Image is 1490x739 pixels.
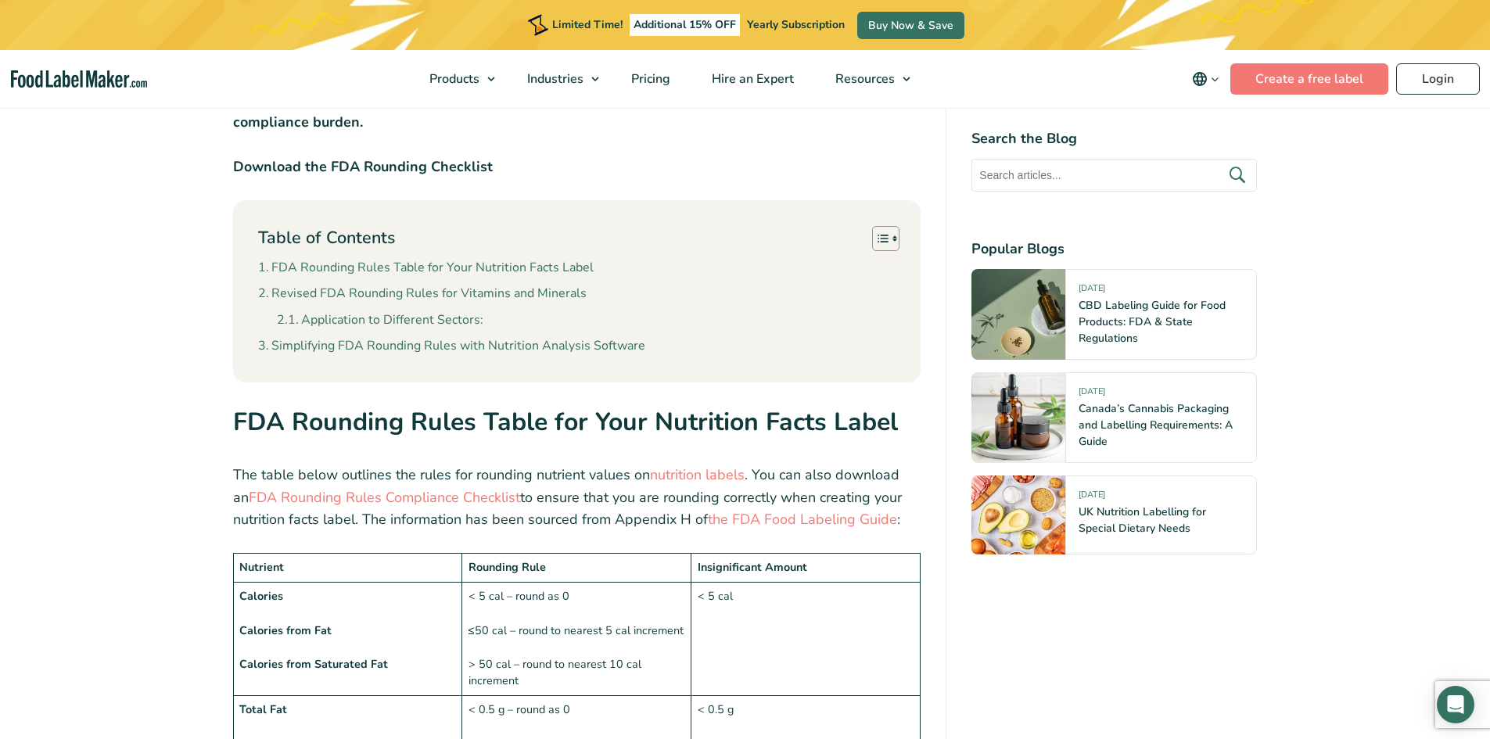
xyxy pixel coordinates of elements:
[552,17,623,32] span: Limited Time!
[1230,63,1388,95] a: Create a free label
[239,656,388,672] strong: Calories from Saturated Fat
[650,465,745,484] a: nutrition labels
[239,701,287,717] strong: Total Fat
[1079,298,1226,346] a: CBD Labeling Guide for Food Products: FDA & State Regulations
[860,225,896,252] a: Toggle Table of Content
[258,284,587,304] a: Revised FDA Rounding Rules for Vitamins and Minerals
[233,405,898,439] strong: FDA Rounding Rules Table for Your Nutrition Facts Label
[1079,386,1105,404] span: [DATE]
[239,588,283,604] strong: Calories
[815,50,918,108] a: Resources
[857,12,964,39] a: Buy Now & Save
[425,70,481,88] span: Products
[258,336,645,357] a: Simplifying FDA Rounding Rules with Nutrition Analysis Software
[1079,489,1105,507] span: [DATE]
[691,583,921,696] td: < 5 cal
[258,226,395,250] p: Table of Contents
[233,157,493,176] strong: Download the FDA Rounding Checklist
[462,583,691,696] td: < 5 cal – round as 0 ≤50 cal – round to nearest 5 cal increment > 50 cal – round to nearest 10 ca...
[507,50,607,108] a: Industries
[1396,63,1480,95] a: Login
[522,70,585,88] span: Industries
[1079,504,1206,536] a: UK Nutrition Labelling for Special Dietary Needs
[971,159,1257,192] input: Search articles...
[277,310,483,331] a: Application to Different Sectors:
[249,488,520,507] a: FDA Rounding Rules Compliance Checklist
[1079,282,1105,300] span: [DATE]
[233,90,874,131] strong: with the support of tools like Food Label Maker to ease the compliance burden.
[409,50,503,108] a: Products
[627,70,672,88] span: Pricing
[469,559,546,575] strong: Rounding Rule
[971,128,1257,149] h4: Search the Blog
[239,622,332,638] strong: Calories from Fat
[691,50,811,108] a: Hire an Expert
[611,50,688,108] a: Pricing
[630,14,740,36] span: Additional 15% OFF
[708,510,897,529] a: the FDA Food Labeling Guide
[1079,401,1233,449] a: Canada’s Cannabis Packaging and Labelling Requirements: A Guide
[747,17,845,32] span: Yearly Subscription
[1437,686,1474,723] div: Open Intercom Messenger
[707,70,795,88] span: Hire an Expert
[239,559,284,575] strong: Nutrient
[698,559,807,575] strong: Insignificant Amount
[831,70,896,88] span: Resources
[971,239,1257,260] h4: Popular Blogs
[258,258,594,278] a: FDA Rounding Rules Table for Your Nutrition Facts Label
[233,464,921,531] p: The table below outlines the rules for rounding nutrient values on . You can also download an to ...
